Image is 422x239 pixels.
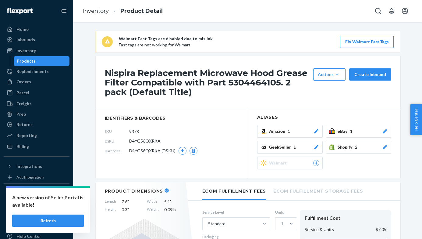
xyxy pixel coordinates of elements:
a: Talk to Support [4,221,69,231]
ol: breadcrumbs [78,2,168,20]
span: Weight [147,207,159,213]
div: Replenishments [16,68,49,74]
span: Amazon [269,128,288,134]
button: Open account menu [399,5,411,17]
div: Prep [16,111,26,117]
li: Ecom Fulfillment Fees [202,182,266,200]
span: D4YG56QXRKA (DSKU) [129,148,176,154]
h2: Product Dimensions [105,188,163,194]
div: Fulfillment Cost [305,215,386,222]
a: Settings [4,211,69,220]
button: Integrations [4,161,69,171]
a: Billing [4,142,69,151]
button: Close Navigation [57,5,69,17]
button: Refresh [12,215,84,227]
span: 1 [293,144,296,150]
span: Shopify [338,144,355,150]
div: Orders [16,79,31,85]
span: eBay [338,128,350,134]
a: Freight [4,99,69,109]
a: Prep [4,109,69,119]
span: 0.09 lb [164,207,184,213]
div: Home [16,26,29,32]
div: Parcel [16,90,29,96]
button: Walmart [257,157,323,169]
p: $7.05 [376,226,386,233]
a: Replenishments [4,67,69,76]
div: Actions [318,71,341,78]
span: 2 [355,144,357,150]
a: Products [14,56,70,66]
label: Service Level [202,210,270,215]
p: Walmart Fast Tags are disabled due to mislink. [119,36,214,42]
button: Open Search Box [372,5,384,17]
a: Inventory [4,46,69,56]
a: Inbounds [4,35,69,45]
span: SKU [105,129,129,134]
p: Service & Units [305,226,334,233]
a: Reporting [4,131,69,140]
div: Freight [16,101,31,107]
button: Shopify2 [326,141,391,154]
li: Ecom Fulfillment Storage Fees [273,182,363,199]
a: Parcel [4,88,69,98]
button: Create inbound [349,68,391,81]
span: 1 [350,128,353,134]
div: Integrations [16,163,42,169]
div: Inbounds [16,37,35,43]
button: GeekSeller1 [257,141,323,154]
p: A new version of Seller Portal is available! [12,194,84,208]
div: Products [17,58,36,64]
div: Returns [16,121,33,128]
div: Billing [16,143,29,150]
span: 0.3 [122,207,141,213]
div: Add Integration [16,175,44,180]
span: " [127,199,129,204]
a: Returns [4,120,69,129]
span: Width [147,199,159,205]
span: 7.6 [122,199,141,205]
span: Height [105,207,116,213]
span: GeekSeller [269,144,293,150]
button: Actions [313,68,346,81]
a: Inventory [83,8,109,14]
button: eBay1 [326,125,391,138]
span: DSKU [105,139,129,144]
a: Add Fast Tag [4,201,69,208]
div: 1 [281,221,283,227]
img: Flexport logo [7,8,33,14]
span: Walmart [269,160,289,166]
h1: Nispira Replacement Microwave Hood Grease Filter Compatible with Part 5304464105. 2 pack (Default... [105,68,310,96]
label: Units [275,210,295,215]
a: Add Integration [4,174,69,181]
a: Product Detail [120,8,163,14]
span: Barcodes [105,148,129,154]
span: D4YG56QXRKA [129,138,161,144]
span: 1 [288,128,290,134]
p: Fast tags are not working for Walmart. [119,42,214,48]
span: 5.1 [164,199,184,205]
span: Length [105,199,116,205]
span: " [170,199,172,204]
button: Help Center [410,104,422,135]
div: Inventory [16,48,36,54]
button: Open notifications [385,5,398,17]
span: " [127,207,129,212]
button: Fix Walmart Fast Tags [340,36,394,48]
span: identifiers & barcodes [105,115,239,121]
button: Amazon1 [257,125,323,138]
h2: Aliases [257,115,391,120]
div: Reporting [16,132,37,139]
a: Orders [4,77,69,87]
div: Standard [208,221,225,227]
a: Home [4,24,69,34]
button: Fast Tags [4,189,69,198]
